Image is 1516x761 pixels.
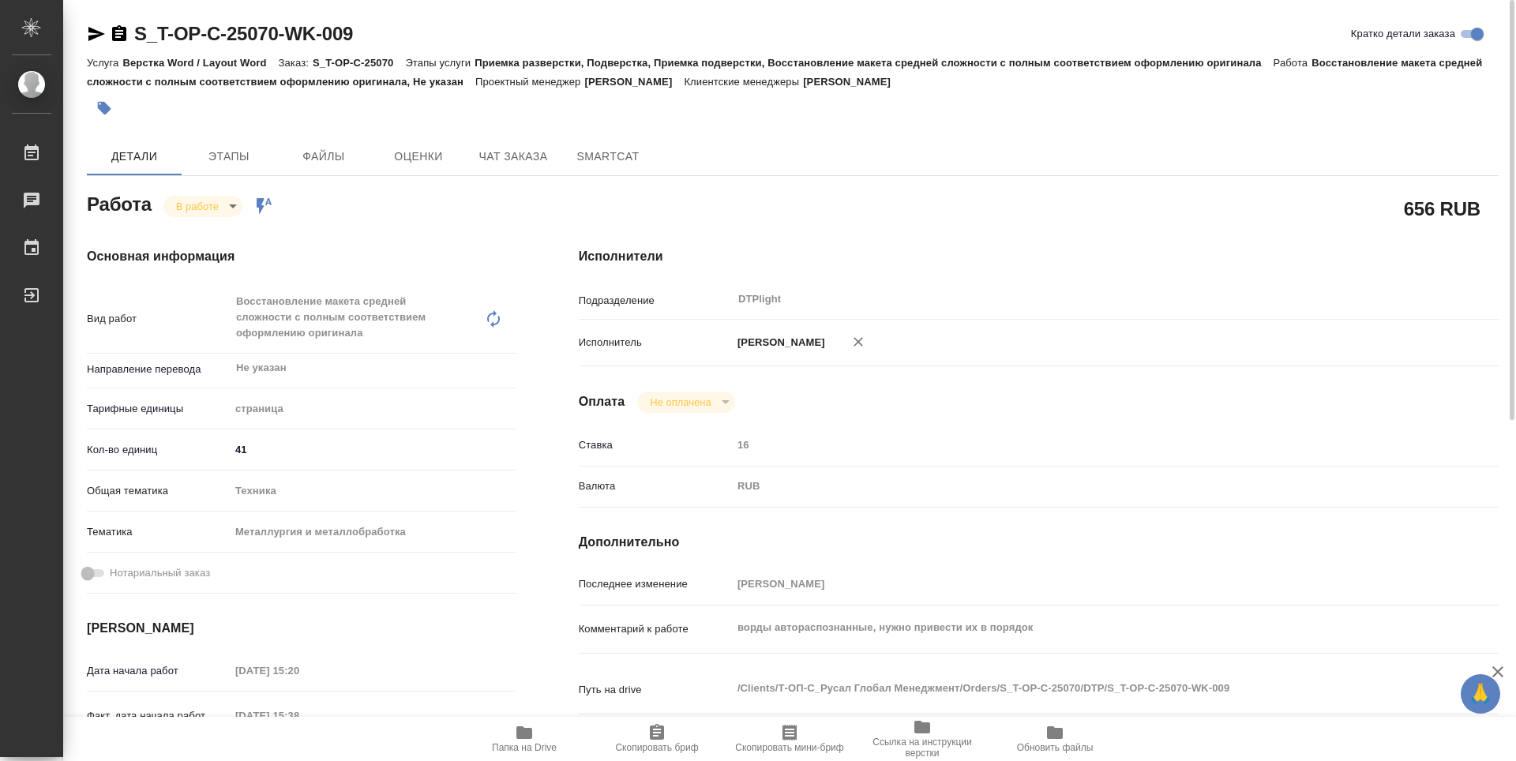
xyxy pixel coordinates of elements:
input: ✎ Введи что-нибудь [230,438,516,461]
button: Скопировать бриф [591,717,723,761]
span: Кратко детали заказа [1351,26,1455,42]
h4: Исполнители [579,247,1499,266]
input: Пустое поле [732,433,1422,456]
p: Тарифные единицы [87,401,230,417]
p: Факт. дата начала работ [87,708,230,724]
p: Проектный менеджер [475,76,584,88]
button: В работе [171,200,223,213]
p: S_T-OP-C-25070 [313,57,405,69]
span: 🙏 [1467,677,1494,710]
button: Добавить тэг [87,91,122,126]
p: Клиентские менеджеры [684,76,803,88]
span: Нотариальный заказ [110,565,210,581]
h4: Основная информация [87,247,516,266]
p: [PERSON_NAME] [732,335,825,351]
input: Пустое поле [230,659,368,682]
span: Скопировать мини-бриф [735,742,843,753]
button: Удалить исполнителя [841,324,876,359]
div: В работе [637,392,734,413]
span: Чат заказа [475,147,551,167]
button: 🙏 [1461,674,1500,714]
button: Ссылка на инструкции верстки [856,717,989,761]
h4: [PERSON_NAME] [87,619,516,638]
span: Файлы [286,147,362,167]
span: Обновить файлы [1017,742,1094,753]
a: S_T-OP-C-25070-WK-009 [134,23,353,44]
div: В работе [163,196,242,217]
button: Не оплачена [645,395,715,409]
p: Ставка [579,437,732,453]
p: Подразделение [579,293,732,309]
p: Комментарий к работе [579,621,732,637]
textarea: ворды автораспознанные, нужно привести их в порядок [732,614,1422,641]
button: Скопировать ссылку [110,24,129,43]
p: [PERSON_NAME] [584,76,684,88]
textarea: /Clients/Т-ОП-С_Русал Глобал Менеджмент/Orders/S_T-OP-C-25070/DTP/S_T-OP-C-25070-WK-009 [732,675,1422,702]
button: Папка на Drive [458,717,591,761]
p: Услуга [87,57,122,69]
p: Вид работ [87,311,230,327]
p: Дата начала работ [87,663,230,679]
span: Папка на Drive [492,742,557,753]
h4: Дополнительно [579,533,1499,552]
p: Верстка Word / Layout Word [122,57,278,69]
span: Скопировать бриф [615,742,698,753]
div: RUB [732,473,1422,500]
p: Приемка разверстки, Подверстка, Приемка подверстки, Восстановление макета средней сложности с пол... [475,57,1273,69]
span: Оценки [381,147,456,167]
span: Ссылка на инструкции верстки [865,737,979,759]
button: Скопировать мини-бриф [723,717,856,761]
button: Обновить файлы [989,717,1121,761]
h2: Работа [87,189,152,217]
div: Техника [230,478,516,504]
input: Пустое поле [230,704,368,727]
button: Скопировать ссылку для ЯМессенджера [87,24,106,43]
p: Направление перевода [87,362,230,377]
p: Валюта [579,478,732,494]
p: Работа [1274,57,1312,69]
span: SmartCat [570,147,646,167]
p: Путь на drive [579,682,732,698]
input: Пустое поле [732,572,1422,595]
span: Детали [96,147,172,167]
p: Общая тематика [87,483,230,499]
h4: Оплата [579,392,625,411]
h2: 656 RUB [1404,195,1480,222]
div: Металлургия и металлобработка [230,519,516,545]
p: [PERSON_NAME] [803,76,902,88]
span: Этапы [191,147,267,167]
p: Последнее изменение [579,576,732,592]
p: Исполнитель [579,335,732,351]
p: Тематика [87,524,230,540]
p: Заказ: [279,57,313,69]
div: страница [230,395,516,422]
p: Этапы услуги [405,57,475,69]
p: Кол-во единиц [87,442,230,458]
